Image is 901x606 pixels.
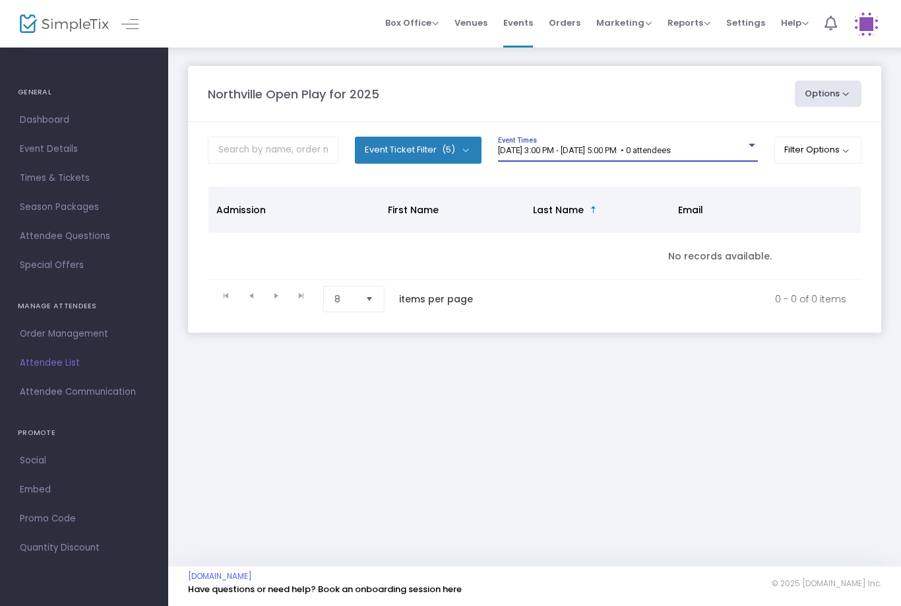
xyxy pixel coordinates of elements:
[20,354,148,372] span: Attendee List
[20,199,148,216] span: Season Packages
[678,203,703,217] span: Email
[385,17,439,29] span: Box Office
[20,539,148,556] span: Quantity Discount
[20,112,148,129] span: Dashboard
[216,203,266,217] span: Admission
[208,137,338,164] input: Search by name, order number, email, ip address
[388,203,439,217] span: First Name
[18,293,150,320] h4: MANAGE ATTENDEES
[334,292,355,306] span: 8
[774,137,862,163] button: Filter Options
[18,420,150,446] h4: PROMOTE
[20,228,148,245] span: Attendee Questions
[399,292,473,306] label: items per page
[668,17,710,29] span: Reports
[588,205,599,215] span: Sortable
[549,6,580,40] span: Orders
[20,510,148,527] span: Promo Code
[726,6,765,40] span: Settings
[20,384,148,401] span: Attendee Communication
[795,81,862,107] button: Options
[454,6,487,40] span: Venues
[188,583,462,595] a: Have questions or need help? Book an onboarding session here
[442,145,455,155] span: (5)
[20,325,148,343] span: Order Management
[208,85,379,103] m-panel-title: Northville Open Play for 2025
[188,571,252,582] a: [DOMAIN_NAME]
[503,6,533,40] span: Events
[501,286,846,312] kendo-pager-info: 0 - 0 of 0 items
[20,257,148,274] span: Special Offers
[20,141,148,158] span: Event Details
[208,187,861,280] div: Data table
[360,286,379,312] button: Select
[781,17,809,29] span: Help
[20,452,148,469] span: Social
[498,145,671,155] span: [DATE] 3:00 PM - [DATE] 5:00 PM • 0 attendees
[355,137,482,163] button: Event Ticket Filter(5)
[20,170,148,187] span: Times & Tickets
[20,481,148,498] span: Embed
[533,203,584,217] span: Last Name
[18,79,150,106] h4: GENERAL
[596,17,652,29] span: Marketing
[772,578,881,589] span: © 2025 [DOMAIN_NAME] Inc.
